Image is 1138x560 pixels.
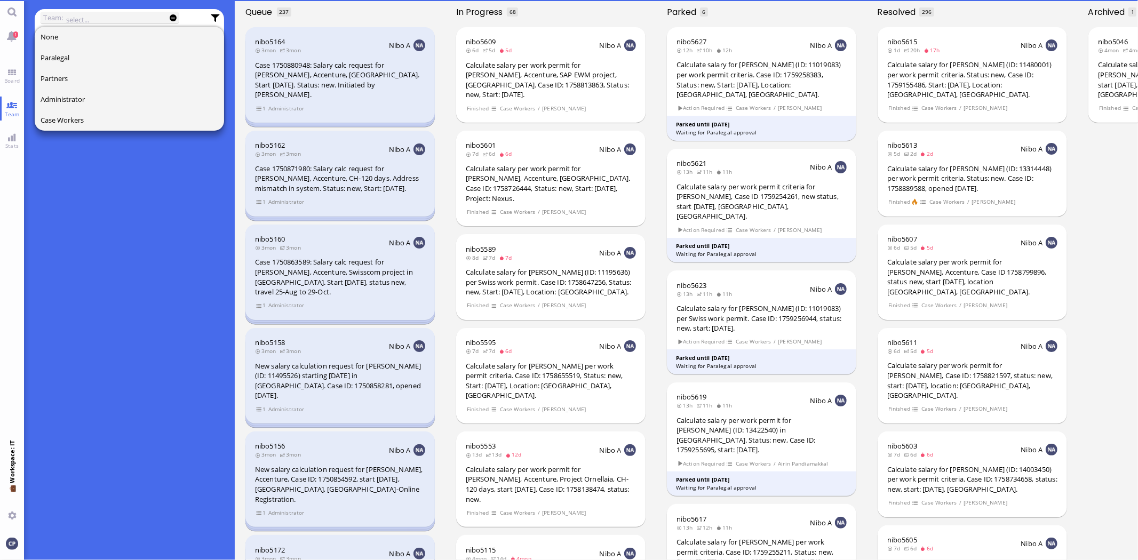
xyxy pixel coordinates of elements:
[922,8,932,15] span: 296
[43,12,63,23] label: Team:
[677,415,847,455] div: Calculate salary per work permit for [PERSON_NAME] (ID: 13422540) in [GEOGRAPHIC_DATA]. Status: n...
[256,301,266,310] span: view 1 items
[921,498,957,507] span: Case Workers
[505,451,525,458] span: 12d
[959,498,962,507] span: /
[35,47,225,68] button: Paralegal
[778,226,822,235] span: [PERSON_NAME]
[486,451,505,458] span: 13d
[624,39,636,51] img: NA
[35,89,225,110] button: Administrator
[735,459,771,468] span: Case Workers
[280,244,304,251] span: 3mon
[466,37,496,46] span: nibo5609
[1021,445,1043,454] span: Nibo A
[624,340,636,352] img: NA
[887,441,917,451] span: nibo5603
[66,14,160,26] input: select...
[600,341,622,351] span: Nibo A
[1046,143,1057,155] img: NA
[499,150,515,157] span: 6d
[6,538,18,549] img: You
[600,248,622,258] span: Nibo A
[964,404,1008,413] span: [PERSON_NAME]
[255,150,280,157] span: 3mon
[255,257,425,297] div: Case 1750863589: Salary calc request for [PERSON_NAME], Accenture, Swisscom project in [GEOGRAPHI...
[677,182,847,221] div: Calculate salary per work permit criteria for [PERSON_NAME], Case ID 1759254261, new status, star...
[256,508,266,517] span: view 1 items
[268,301,305,310] span: Administrator
[466,441,496,451] span: nibo5553
[677,459,725,468] span: Action Required
[245,6,276,18] span: Queue
[835,395,847,406] img: NA
[887,140,917,150] span: nibo5613
[677,514,706,524] a: nibo5617
[255,441,285,451] a: nibo5156
[255,451,280,458] span: 3mon
[887,150,904,157] span: 5d
[280,46,304,54] span: 3mon
[466,207,489,217] span: Finished
[256,104,266,113] span: view 1 items
[1131,8,1134,15] span: 1
[964,498,1008,507] span: [PERSON_NAME]
[887,234,917,244] span: nibo5607
[1046,444,1057,455] img: NA
[255,140,285,150] span: nibo5162
[676,484,847,492] div: Waiting for Paralegal approval
[466,465,636,504] div: Calculate salary per work permit for [PERSON_NAME], Accenture, Project Ornellaia, CH-120 days, st...
[466,301,489,310] span: Finished
[696,290,716,298] span: 11h
[677,402,696,409] span: 13h
[1098,37,1128,46] a: nibo5046
[677,37,706,46] span: nibo5627
[255,361,425,401] div: New salary calculation request for [PERSON_NAME] (ID: 11495526) starting [DATE] in [GEOGRAPHIC_DA...
[466,140,496,150] span: nibo5601
[35,27,225,47] button: None
[677,158,706,168] span: nibo5621
[466,347,482,355] span: 7d
[920,451,937,458] span: 6d
[279,8,289,15] span: 237
[466,267,636,297] div: Calculate salary for [PERSON_NAME] (ID: 11195636) per Swiss work permit. Case ID: 1758647256, Sta...
[499,347,515,355] span: 6d
[280,347,304,355] span: 3mon
[920,545,937,552] span: 6d
[466,244,496,254] span: nibo5589
[600,445,622,455] span: Nibo A
[959,404,962,413] span: /
[537,301,540,310] span: /
[924,46,943,54] span: 17h
[920,150,937,157] span: 2d
[835,283,847,295] img: NA
[255,244,280,251] span: 3mon
[2,110,22,118] span: Team
[677,303,847,333] div: Calculate salary for [PERSON_NAME] (ID: 11019083) per Swiss work permit. Case ID: 1759256944, sta...
[255,46,280,54] span: 3mon
[389,549,411,558] span: Nibo A
[887,244,904,251] span: 6d
[542,301,586,310] span: [PERSON_NAME]
[499,301,536,310] span: Case Workers
[256,197,266,206] span: view 1 items
[600,41,622,50] span: Nibo A
[696,524,716,531] span: 12h
[499,46,515,54] span: 5d
[964,103,1008,113] span: [PERSON_NAME]
[466,60,636,100] div: Calculate salary per work permit for [PERSON_NAME], Accenture, SAP EWM project, [GEOGRAPHIC_DATA]...
[887,46,904,54] span: 1d
[624,548,636,559] img: NA
[41,115,84,125] span: Case Workers
[716,46,736,54] span: 12h
[466,150,482,157] span: 7d
[677,103,725,113] span: Action Required
[904,451,920,458] span: 6d
[904,545,920,552] span: 6d
[677,392,706,402] span: nibo5619
[35,110,225,131] button: Case Workers
[1021,539,1043,548] span: Nibo A
[904,347,920,355] span: 5d
[255,545,285,555] a: nibo5172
